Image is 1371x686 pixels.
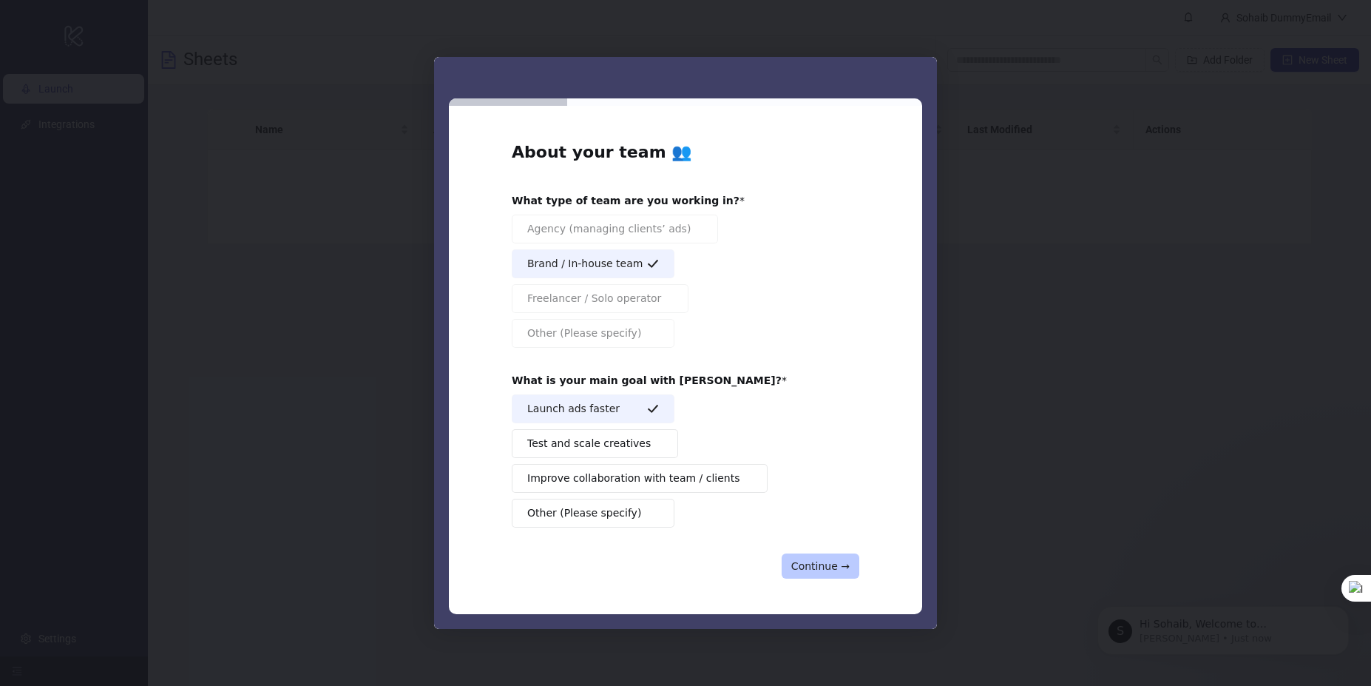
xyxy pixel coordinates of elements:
button: Agency (managing clients’ ads) [512,215,718,243]
div: Profile image for Simon [33,44,57,68]
p: Message from Simon, sent Just now [64,57,255,70]
div: message notification from Simon, Just now. Hi Sohaib, Welcome to Kitchn.io! 🎉 You’re all set to s... [22,31,274,80]
span: Improve collaboration with team / clients [527,471,740,486]
span: Brand / In-house team [527,256,643,272]
button: Freelancer / Solo operator [512,284,688,313]
b: What type of team are you working in? [512,195,739,206]
button: Improve collaboration with team / clients [512,464,768,493]
b: What is your main goal with [PERSON_NAME]? [512,374,782,386]
span: Hi Sohaib, Welcome to [DOMAIN_NAME]! 🎉 You’re all set to start launching ads effortlessly. Here’s... [64,43,254,349]
span: Freelancer / Solo operator [527,291,661,306]
span: Agency (managing clients’ ads) [527,221,691,237]
button: Continue → [782,554,859,579]
button: Test and scale creatives [512,429,678,458]
span: Test and scale creatives [527,436,651,451]
span: Other (Please specify) [527,505,641,521]
button: Brand / In-house team [512,249,674,278]
span: Launch ads faster [527,401,620,417]
button: Other (Please specify) [512,499,674,528]
b: About your team 👥 [512,143,691,161]
button: Launch ads faster [512,394,674,423]
span: Other (Please specify) [527,326,641,341]
button: Other (Please specify) [512,319,674,348]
